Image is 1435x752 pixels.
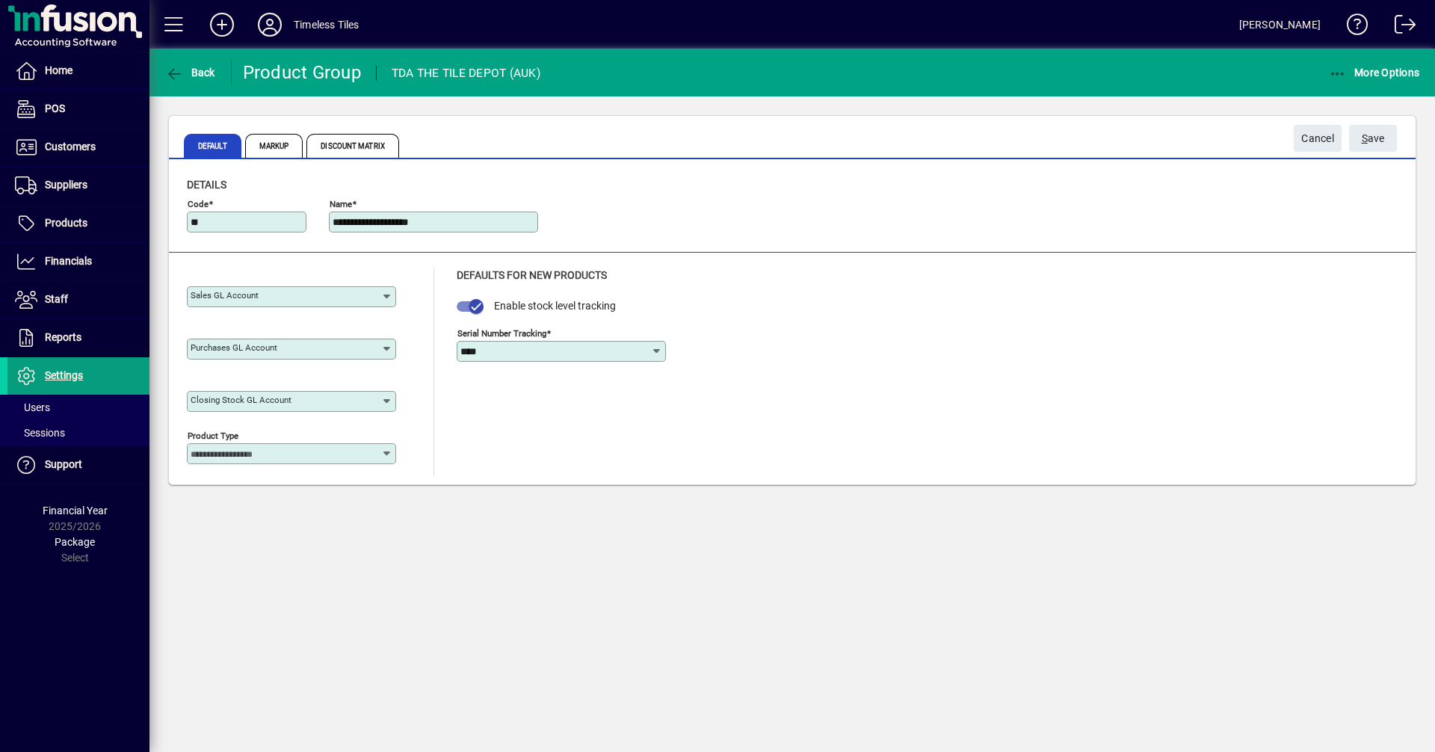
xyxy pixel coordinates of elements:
a: Products [7,205,149,242]
span: Defaults for new products [457,269,607,281]
span: Financial Year [43,505,108,517]
span: Markup [245,134,303,158]
span: Customers [45,141,96,152]
a: Reports [7,319,149,357]
span: Cancel [1301,126,1334,151]
mat-label: Product type [188,431,238,441]
a: Support [7,446,149,484]
span: S [1362,132,1368,144]
div: Timeless Tiles [294,13,359,37]
a: Sessions [7,420,149,446]
div: Product Group [243,61,361,84]
span: POS [45,102,65,114]
a: Suppliers [7,167,149,204]
mat-label: Code [188,199,209,209]
span: Financials [45,255,92,267]
span: Suppliers [45,179,87,191]
span: Details [187,179,226,191]
mat-label: Purchases GL account [191,342,277,353]
mat-label: Closing stock GL account [191,395,291,405]
app-page-header-button: Back [149,59,232,86]
mat-label: Sales GL account [191,290,259,301]
span: More Options [1329,67,1420,78]
span: Default [184,134,241,158]
span: Staff [45,293,68,305]
a: Knowledge Base [1336,3,1368,52]
span: Back [165,67,215,78]
button: Save [1349,125,1397,152]
div: TDA THE TILE DEPOT (AUK) [392,61,540,85]
span: Users [15,401,50,413]
span: Settings [45,369,83,381]
span: ave [1362,126,1385,151]
mat-label: Serial Number tracking [457,327,546,338]
span: Sessions [15,427,65,439]
a: Financials [7,243,149,280]
a: Logout [1383,3,1416,52]
span: Products [45,217,87,229]
button: Back [161,59,219,86]
button: Add [198,11,246,38]
span: Package [55,536,95,548]
a: Home [7,52,149,90]
span: Home [45,64,72,76]
button: Profile [246,11,294,38]
span: Support [45,458,82,470]
a: Staff [7,281,149,318]
span: Reports [45,331,81,343]
a: Users [7,395,149,420]
a: Customers [7,129,149,166]
div: [PERSON_NAME] [1239,13,1321,37]
mat-label: Name [330,199,352,209]
button: More Options [1325,59,1424,86]
button: Cancel [1294,125,1342,152]
span: Discount Matrix [306,134,399,158]
a: POS [7,90,149,128]
span: Enable stock level tracking [494,300,616,312]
